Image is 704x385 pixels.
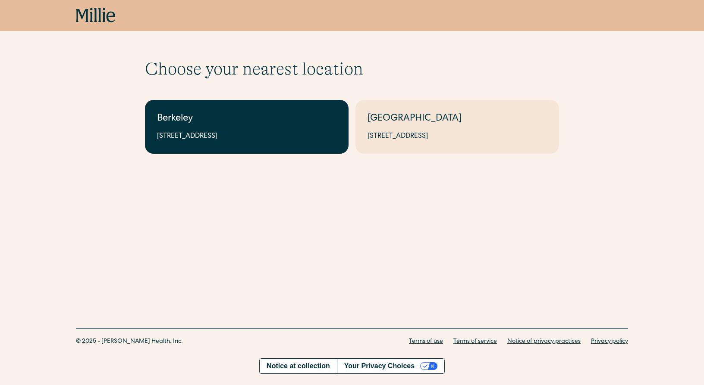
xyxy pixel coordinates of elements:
[368,112,547,126] div: [GEOGRAPHIC_DATA]
[368,131,547,142] div: [STREET_ADDRESS]
[145,59,559,79] h1: Choose your nearest location
[453,337,497,346] a: Terms of service
[76,8,116,23] a: home
[76,337,183,346] div: © 2025 - [PERSON_NAME] Health, Inc.
[157,131,336,142] div: [STREET_ADDRESS]
[157,112,336,126] div: Berkeley
[507,337,581,346] a: Notice of privacy practices
[145,100,349,154] a: Berkeley[STREET_ADDRESS]
[409,337,443,346] a: Terms of use
[337,359,444,373] button: Your Privacy Choices
[591,337,628,346] a: Privacy policy
[355,100,559,154] a: [GEOGRAPHIC_DATA][STREET_ADDRESS]
[260,359,337,373] a: Notice at collection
